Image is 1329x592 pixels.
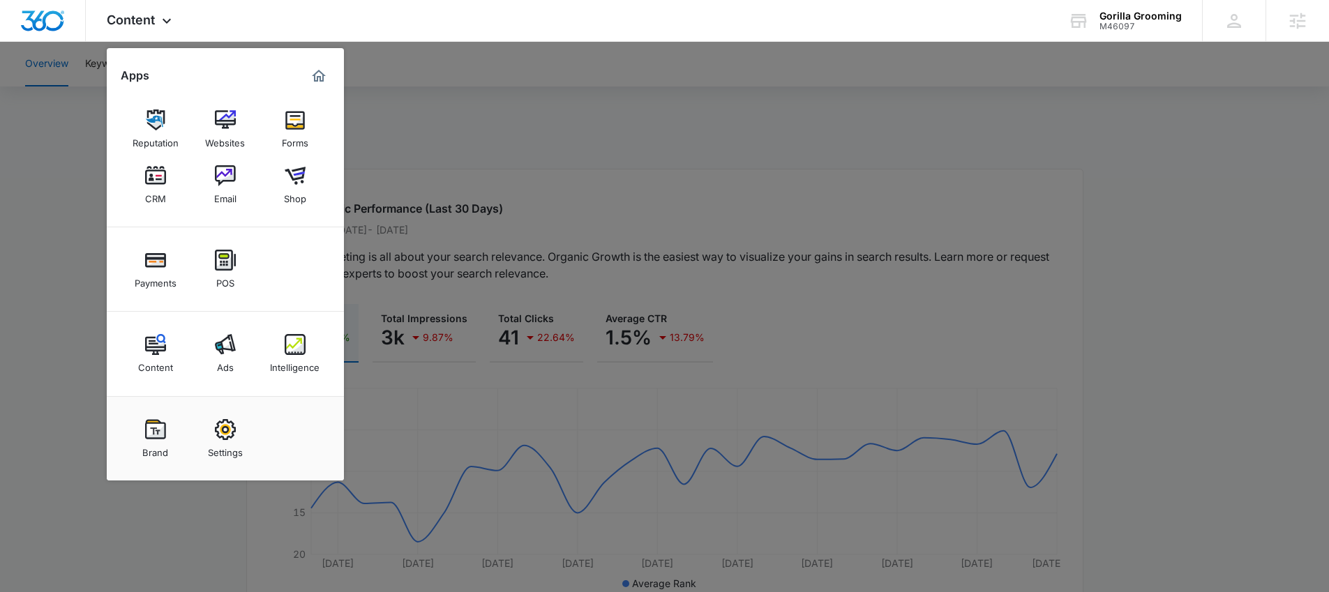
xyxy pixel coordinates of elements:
[216,271,234,289] div: POS
[138,355,173,373] div: Content
[129,103,182,155] a: Reputation
[135,271,177,289] div: Payments
[199,243,252,296] a: POS
[269,103,322,155] a: Forms
[269,327,322,380] a: Intelligence
[208,440,243,458] div: Settings
[199,158,252,211] a: Email
[121,69,149,82] h2: Apps
[199,103,252,155] a: Websites
[129,412,182,465] a: Brand
[1099,22,1182,31] div: account id
[129,243,182,296] a: Payments
[214,186,236,204] div: Email
[145,186,166,204] div: CRM
[133,130,179,149] div: Reputation
[199,327,252,380] a: Ads
[282,130,308,149] div: Forms
[284,186,306,204] div: Shop
[1099,10,1182,22] div: account name
[269,158,322,211] a: Shop
[205,130,245,149] div: Websites
[308,65,330,87] a: Marketing 360® Dashboard
[217,355,234,373] div: Ads
[107,13,155,27] span: Content
[199,412,252,465] a: Settings
[142,440,168,458] div: Brand
[270,355,320,373] div: Intelligence
[129,158,182,211] a: CRM
[129,327,182,380] a: Content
